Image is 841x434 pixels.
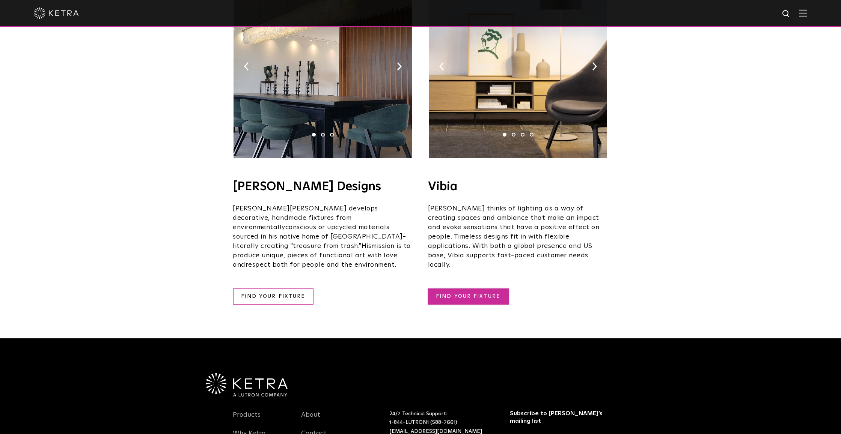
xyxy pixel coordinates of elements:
[799,9,807,17] img: Hamburger%20Nav.svg
[34,8,79,19] img: ketra-logo-2019-white
[428,181,608,193] h4: Vibia
[301,411,320,428] a: About
[233,288,313,305] a: FIND YOUR FIXTURE
[233,205,378,231] span: develops decorative, handmade fixtures from environmentally
[362,243,372,249] span: His
[592,62,597,71] img: arrow-right-black.svg
[233,411,261,428] a: Products
[428,204,608,270] p: [PERSON_NAME] thinks of lighting as a way of creating spaces and ambiance that make an impact and...
[233,181,413,193] h4: [PERSON_NAME] Designs​
[439,62,444,71] img: arrow-left-black.svg
[233,205,290,212] span: [PERSON_NAME]
[389,420,457,425] a: 1-844-LUTRON1 (588-7661)
[246,261,396,268] span: respect both for people and the environment.
[782,9,791,19] img: search icon
[233,224,406,249] span: conscious or upcycled materials sourced in his native home of [GEOGRAPHIC_DATA]- literally creati...
[206,373,288,396] img: Ketra-aLutronCo_White_RGB
[510,410,606,425] h3: Subscribe to [PERSON_NAME]’s mailing list
[428,288,509,305] a: FIND YOUR FIXTURE
[244,62,249,71] img: arrow-left-black.svg
[290,205,347,212] span: [PERSON_NAME]
[389,429,482,434] a: [EMAIL_ADDRESS][DOMAIN_NAME]
[233,243,411,268] span: mission is to produce unique, pieces of functional art with love and
[397,62,402,71] img: arrow-right-black.svg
